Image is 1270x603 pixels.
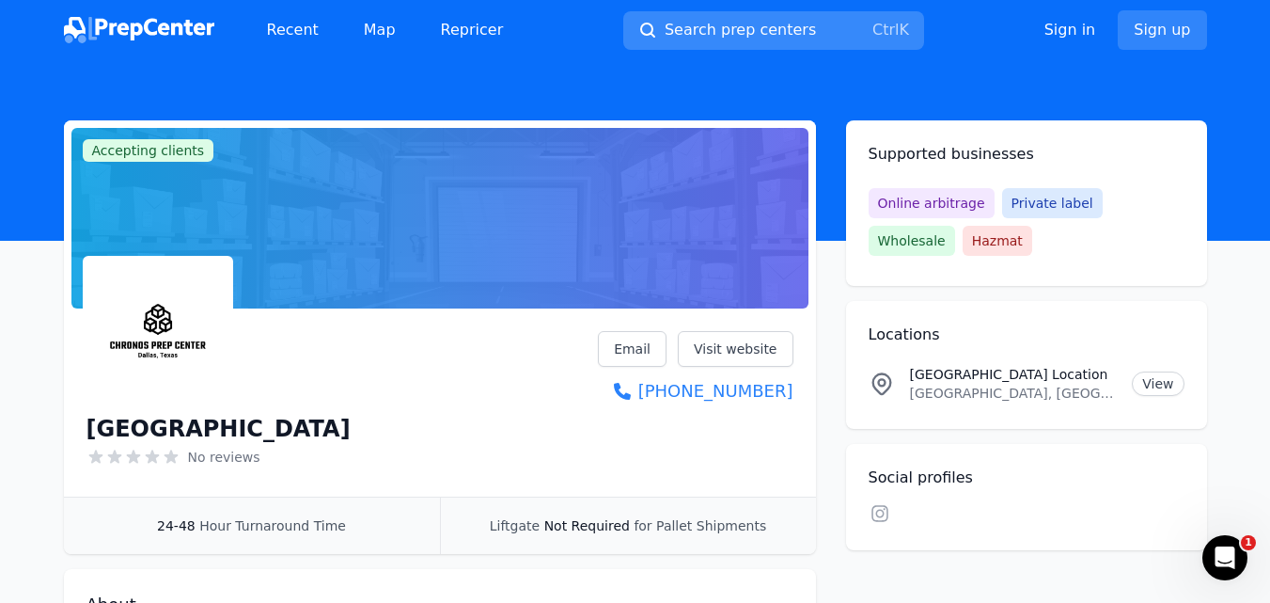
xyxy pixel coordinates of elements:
span: Search prep centers [665,19,816,41]
iframe: Intercom live chat [1202,535,1247,580]
kbd: K [899,21,909,39]
span: No reviews [188,448,260,467]
span: Wholesale [869,226,955,256]
a: Repricer [426,11,519,49]
span: Accepting clients [83,139,214,162]
span: for Pallet Shipments [634,518,766,533]
img: Chronos Prep Center [86,260,229,403]
span: Online arbitrage [869,188,995,218]
h2: Social profiles [869,467,1184,489]
h2: Supported businesses [869,143,1184,166]
span: Hour Turnaround Time [199,518,346,533]
kbd: Ctrl [872,21,899,39]
span: Private label [1002,188,1103,218]
a: [PHONE_NUMBER] [598,378,792,405]
a: View [1132,372,1184,396]
a: Map [349,11,411,49]
img: PrepCenter [64,17,214,43]
a: Sign in [1044,19,1096,41]
a: Recent [252,11,334,49]
a: Visit website [678,331,793,367]
a: Email [598,331,666,367]
span: 1 [1241,535,1256,550]
h1: [GEOGRAPHIC_DATA] [86,414,351,444]
span: Liftgate [490,518,540,533]
p: [GEOGRAPHIC_DATA], [GEOGRAPHIC_DATA] [910,384,1118,403]
p: [GEOGRAPHIC_DATA] Location [910,365,1118,384]
span: Not Required [544,518,630,533]
span: Hazmat [963,226,1032,256]
span: 24-48 [157,518,196,533]
a: Sign up [1118,10,1206,50]
button: Search prep centersCtrlK [623,11,924,50]
h2: Locations [869,324,1184,346]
